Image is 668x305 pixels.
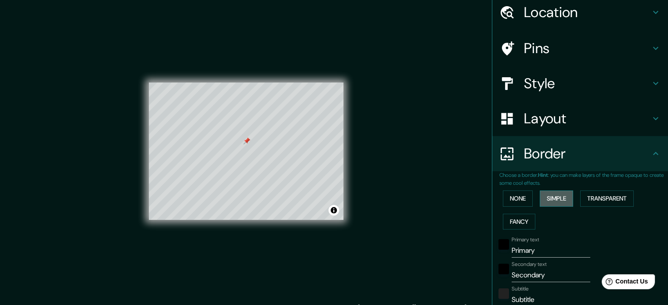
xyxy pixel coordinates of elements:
[329,205,339,215] button: Toggle attribution
[538,172,548,179] b: Hint
[492,31,668,66] div: Pins
[524,110,650,127] h4: Layout
[580,190,634,207] button: Transparent
[524,4,650,21] h4: Location
[503,214,535,230] button: Fancy
[524,39,650,57] h4: Pins
[512,261,547,268] label: Secondary text
[498,264,509,274] button: black
[498,239,509,250] button: black
[512,285,529,293] label: Subtitle
[540,190,573,207] button: Simple
[498,288,509,299] button: color-222222
[499,171,668,187] p: Choose a border. : you can make layers of the frame opaque to create some cool effects.
[492,136,668,171] div: Border
[492,66,668,101] div: Style
[524,75,650,92] h4: Style
[492,101,668,136] div: Layout
[590,271,658,295] iframe: Help widget launcher
[524,145,650,162] h4: Border
[512,236,539,244] label: Primary text
[503,190,533,207] button: None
